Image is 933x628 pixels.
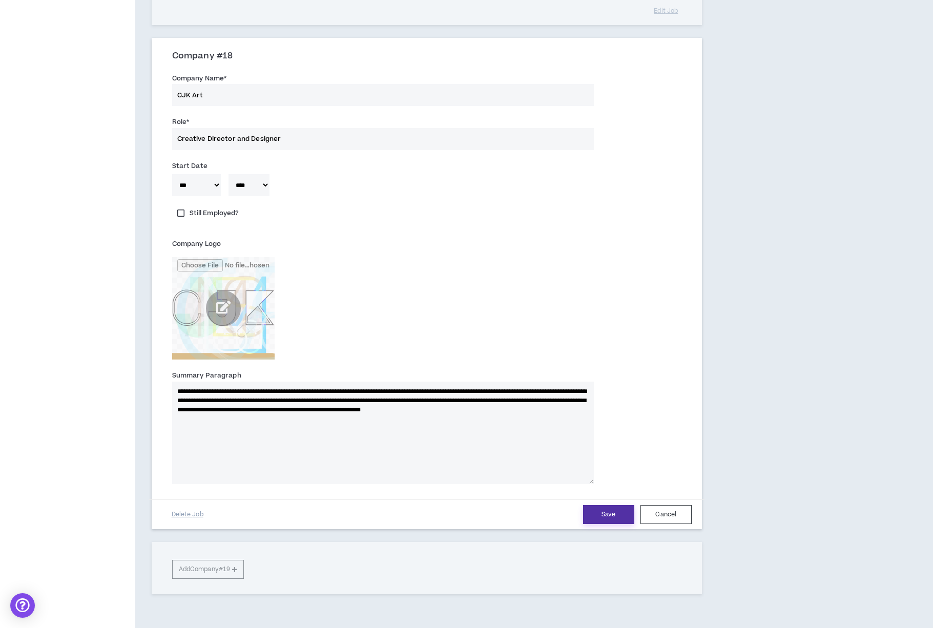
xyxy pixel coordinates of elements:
label: Role [172,114,190,130]
label: Company Name [172,70,227,87]
label: Start Date [172,158,208,174]
label: Summary Paragraph [172,367,241,384]
label: Still Employed? [172,206,244,220]
div: Open Intercom Messenger [10,593,35,618]
input: Company Name [172,84,594,106]
button: Save [583,505,634,524]
h3: Company #18 [172,51,689,62]
label: Company Logo [172,236,221,252]
input: (e.g. Art Director, Account Executive, etc.) [172,128,594,150]
button: Cancel [640,505,692,524]
button: Delete Job [162,506,213,524]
